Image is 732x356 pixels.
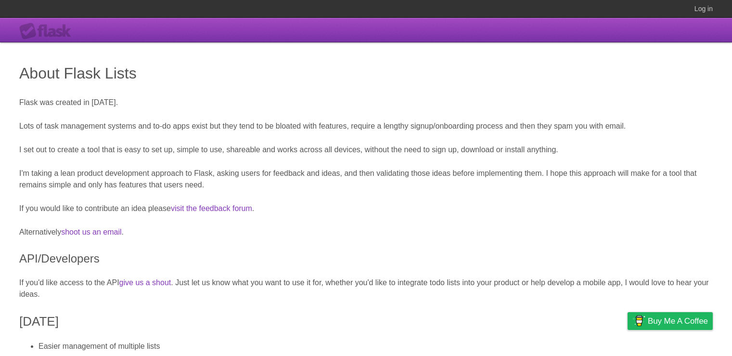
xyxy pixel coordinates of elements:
p: I'm taking a lean product development approach to Flask, asking users for feedback and ideas, and... [19,168,713,191]
a: visit the feedback forum [171,204,252,212]
p: Lots of task management systems and to-do apps exist but they tend to be bloated with features, r... [19,120,713,132]
p: If you would like to contribute an idea please . [19,203,713,214]
h3: [DATE] [19,312,713,331]
h2: API/Developers [19,250,713,267]
p: Flask was created in [DATE]. [19,97,713,108]
p: Alternatively . [19,226,713,238]
h1: About Flask Lists [19,62,713,85]
a: give us a shout [119,278,171,287]
li: Easier management of multiple lists [39,341,713,352]
span: Buy me a coffee [648,313,708,330]
img: Buy me a coffee [632,313,645,329]
a: Buy me a coffee [628,312,713,330]
p: If you'd like access to the API . Just let us know what you want to use it for, whether you'd lik... [19,277,713,300]
p: I set out to create a tool that is easy to set up, simple to use, shareable and works across all ... [19,144,713,156]
div: Flask [19,23,77,40]
a: shoot us an email [61,228,121,236]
